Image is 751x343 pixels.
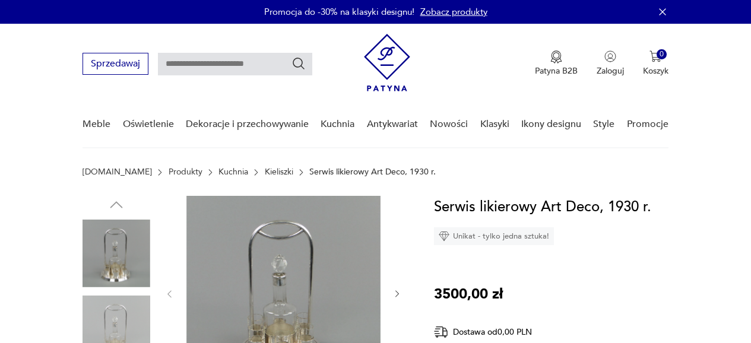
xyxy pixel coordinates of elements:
a: Klasyki [480,101,509,147]
p: Zaloguj [597,65,624,77]
p: Serwis likierowy Art Deco, 1930 r. [309,167,436,177]
a: Nowości [430,101,468,147]
img: Ikona diamentu [439,231,449,242]
img: Patyna - sklep z meblami i dekoracjami vintage [364,34,410,91]
div: 0 [657,49,667,59]
button: Zaloguj [597,50,624,77]
a: Antykwariat [367,101,418,147]
div: Dostawa od 0,00 PLN [434,325,576,339]
a: Kuchnia [321,101,354,147]
a: Oświetlenie [123,101,174,147]
a: Produkty [169,167,202,177]
img: Ikona dostawy [434,325,448,339]
a: Kuchnia [218,167,248,177]
p: Koszyk [643,65,668,77]
a: Promocje [627,101,668,147]
a: Meble [83,101,110,147]
h1: Serwis likierowy Art Deco, 1930 r. [434,196,651,218]
img: Ikona medalu [550,50,562,63]
img: Ikonka użytkownika [604,50,616,62]
a: Kieliszki [265,167,293,177]
a: Dekoracje i przechowywanie [186,101,309,147]
button: Szukaj [291,56,306,71]
div: Unikat - tylko jedna sztuka! [434,227,554,245]
button: Patyna B2B [535,50,578,77]
a: Zobacz produkty [420,6,487,18]
p: Patyna B2B [535,65,578,77]
a: [DOMAIN_NAME] [83,167,152,177]
a: Ikona medaluPatyna B2B [535,50,578,77]
a: Sprzedawaj [83,61,148,69]
a: Style [593,101,614,147]
a: Ikony designu [521,101,581,147]
img: Zdjęcie produktu Serwis likierowy Art Deco, 1930 r. [83,220,150,287]
p: Promocja do -30% na klasyki designu! [264,6,414,18]
img: Ikona koszyka [649,50,661,62]
button: 0Koszyk [643,50,668,77]
p: 3500,00 zł [434,283,503,306]
button: Sprzedawaj [83,53,148,75]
